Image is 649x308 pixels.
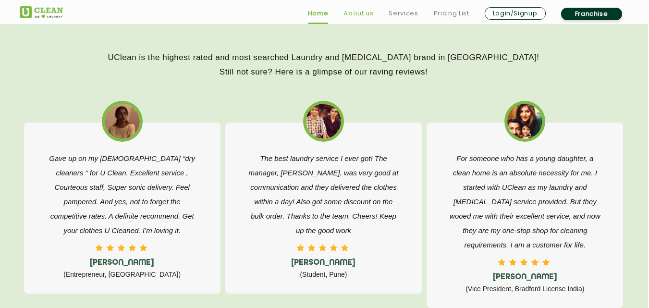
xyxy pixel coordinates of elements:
p: For someone who has a young daughter, a clean home is an absolute necessity for me. I started wit... [448,151,601,252]
p: (Student, Pune) [247,267,400,282]
a: Home [308,8,329,19]
img: best dry cleaning near me [306,104,341,139]
a: Franchise [561,8,622,20]
p: (Vice President, Bradford License India) [448,282,601,296]
p: UClean is the highest rated and most searched Laundry and [MEDICAL_DATA] brand in [GEOGRAPHIC_DAT... [19,50,629,79]
h5: [PERSON_NAME] [448,273,601,282]
h5: [PERSON_NAME] [46,259,199,268]
a: Services [389,8,418,19]
img: best laundry nearme [105,104,140,139]
h5: [PERSON_NAME] [247,259,400,268]
a: Pricing List [434,8,469,19]
p: Gave up on my [DEMOGRAPHIC_DATA] “dry cleaners “ for U Clean. Excellent service , Courteous staff... [46,151,199,238]
a: Login/Signup [485,7,546,20]
p: The best laundry service I ever got! The manager, [PERSON_NAME], was very good at communication a... [247,151,400,238]
a: About us [343,8,373,19]
img: UClean Laundry and Dry Cleaning [20,6,63,18]
img: affordable dry cleaning [507,104,542,139]
p: (Entrepreneur, [GEOGRAPHIC_DATA]) [46,267,199,282]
